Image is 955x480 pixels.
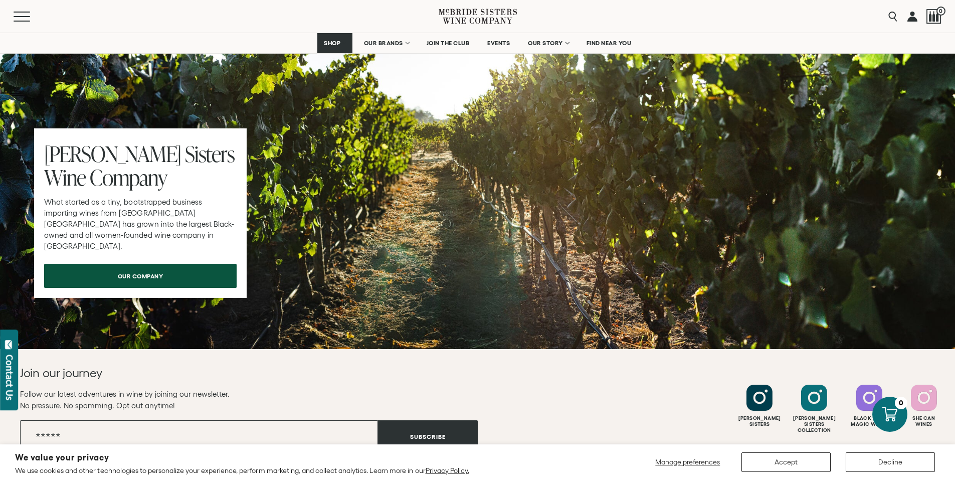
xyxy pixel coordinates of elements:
[44,163,86,192] span: Wine
[733,415,786,427] div: [PERSON_NAME] Sisters
[20,365,432,381] h2: Join our journey
[655,458,720,466] span: Manage preferences
[5,355,15,400] div: Contact Us
[364,40,403,47] span: OUR BRANDS
[528,40,563,47] span: OUR STORY
[846,452,935,472] button: Decline
[741,452,831,472] button: Accept
[14,12,50,22] button: Mobile Menu Trigger
[100,266,181,285] span: our company
[936,7,945,16] span: 0
[44,264,237,288] a: our company
[649,452,726,472] button: Manage preferences
[357,33,415,53] a: OUR BRANDS
[521,33,575,53] a: OUR STORY
[15,466,469,475] p: We use cookies and other technologies to personalize your experience, perform marketing, and coll...
[90,163,167,192] span: Company
[481,33,516,53] a: EVENTS
[20,420,378,453] input: Email
[15,453,469,462] h2: We value your privacy
[44,139,181,169] span: [PERSON_NAME]
[895,397,907,409] div: 0
[587,40,632,47] span: FIND NEAR YOU
[378,420,478,453] button: Subscribe
[317,33,352,53] a: SHOP
[487,40,510,47] span: EVENTS
[843,385,895,427] a: Follow Black Girl Magic Wines on Instagram Black GirlMagic Wines
[580,33,638,53] a: FIND NEAR YOU
[420,33,476,53] a: JOIN THE CLUB
[898,415,950,427] div: She Can Wines
[733,385,786,427] a: Follow McBride Sisters on Instagram [PERSON_NAME]Sisters
[788,385,840,433] a: Follow McBride Sisters Collection on Instagram [PERSON_NAME] SistersCollection
[44,197,237,252] p: What started as a tiny, bootstrapped business importing wines from [GEOGRAPHIC_DATA] [GEOGRAPHIC_...
[185,139,235,169] span: Sisters
[426,466,469,474] a: Privacy Policy.
[324,40,341,47] span: SHOP
[843,415,895,427] div: Black Girl Magic Wines
[20,388,478,411] p: Follow our latest adventures in wine by joining our newsletter. No pressure. No spamming. Opt out...
[427,40,470,47] span: JOIN THE CLUB
[788,415,840,433] div: [PERSON_NAME] Sisters Collection
[898,385,950,427] a: Follow SHE CAN Wines on Instagram She CanWines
